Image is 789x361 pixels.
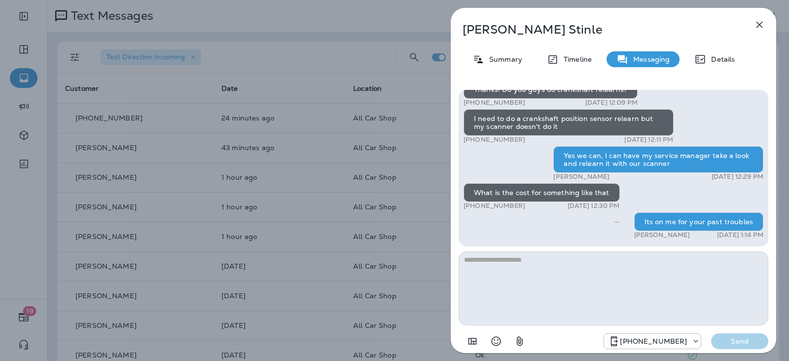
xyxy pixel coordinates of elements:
[628,55,670,63] p: Messaging
[464,99,525,107] p: [PHONE_NUMBER]
[463,331,482,351] button: Add in a premade template
[553,146,763,173] div: Yes we can, I can have my service manager take a look and relearn it with our scanner
[634,212,763,231] div: Its on me for your past troubles
[620,337,687,345] p: [PHONE_NUMBER]
[464,136,525,144] p: [PHONE_NUMBER]
[559,55,592,63] p: Timeline
[553,173,610,181] p: [PERSON_NAME]
[706,55,735,63] p: Details
[484,55,522,63] p: Summary
[604,335,701,347] div: +1 (689) 265-4479
[464,183,620,202] div: What is the cost for something like that
[464,109,674,136] div: I need to do a crankshaft position sensor relearn but my scanner doesn't do it
[712,173,763,181] p: [DATE] 12:29 PM
[614,217,619,226] span: Sent
[634,231,690,239] p: [PERSON_NAME]
[624,136,673,144] p: [DATE] 12:11 PM
[585,99,638,107] p: [DATE] 12:09 PM
[463,23,732,37] p: [PERSON_NAME] Stinle
[568,202,620,210] p: [DATE] 12:30 PM
[486,331,506,351] button: Select an emoji
[464,202,525,210] p: [PHONE_NUMBER]
[717,231,763,239] p: [DATE] 1:14 PM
